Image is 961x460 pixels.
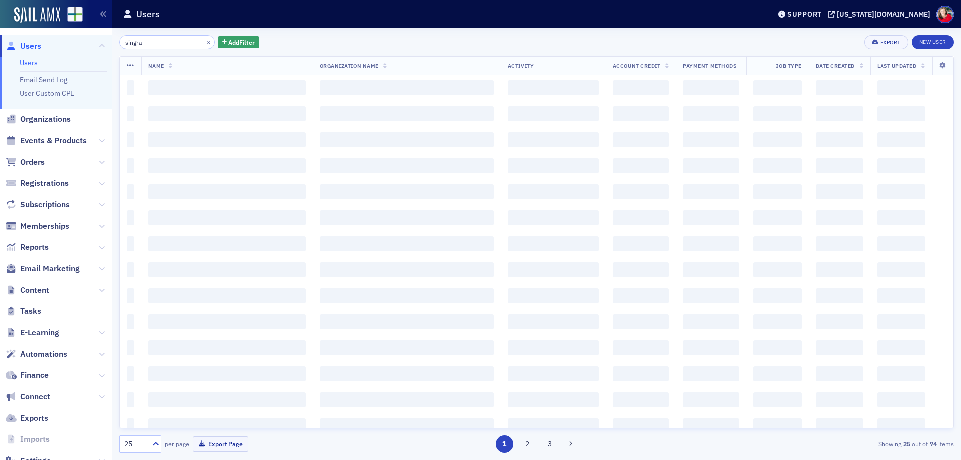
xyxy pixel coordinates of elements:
[816,262,863,277] span: ‌
[613,158,669,173] span: ‌
[877,288,925,303] span: ‌
[6,349,67,360] a: Automations
[613,314,669,329] span: ‌
[508,158,599,173] span: ‌
[20,75,67,84] a: Email Send Log
[204,37,213,46] button: ×
[683,439,954,448] div: Showing out of items
[753,392,801,407] span: ‌
[613,262,669,277] span: ‌
[148,314,306,329] span: ‌
[320,288,494,303] span: ‌
[877,366,925,381] span: ‌
[508,262,599,277] span: ‌
[20,178,69,189] span: Registrations
[508,314,599,329] span: ‌
[936,6,954,23] span: Profile
[6,135,87,146] a: Events & Products
[683,340,739,355] span: ‌
[20,157,45,168] span: Orders
[20,285,49,296] span: Content
[753,262,801,277] span: ‌
[148,236,306,251] span: ‌
[753,340,801,355] span: ‌
[127,236,134,251] span: ‌
[228,38,255,47] span: Add Filter
[6,157,45,168] a: Orders
[508,106,599,121] span: ‌
[683,314,739,329] span: ‌
[6,370,49,381] a: Finance
[683,262,739,277] span: ‌
[753,132,801,147] span: ‌
[508,288,599,303] span: ‌
[753,80,801,95] span: ‌
[877,80,925,95] span: ‌
[508,62,534,69] span: Activity
[613,132,669,147] span: ‌
[320,210,494,225] span: ‌
[683,288,739,303] span: ‌
[60,7,83,24] a: View Homepage
[320,314,494,329] span: ‌
[320,418,494,433] span: ‌
[148,262,306,277] span: ‌
[508,366,599,381] span: ‌
[508,392,599,407] span: ‌
[816,366,863,381] span: ‌
[753,210,801,225] span: ‌
[127,184,134,199] span: ‌
[877,210,925,225] span: ‌
[148,340,306,355] span: ‌
[148,288,306,303] span: ‌
[880,40,901,45] div: Export
[20,327,59,338] span: E-Learning
[877,106,925,121] span: ‌
[753,184,801,199] span: ‌
[816,158,863,173] span: ‌
[6,114,71,125] a: Organizations
[127,418,134,433] span: ‌
[816,314,863,329] span: ‌
[877,184,925,199] span: ‌
[6,306,41,317] a: Tasks
[816,236,863,251] span: ‌
[119,35,215,49] input: Search…
[753,236,801,251] span: ‌
[20,221,69,232] span: Memberships
[877,418,925,433] span: ‌
[127,132,134,147] span: ‌
[901,439,912,448] strong: 25
[776,62,802,69] span: Job Type
[912,35,954,49] a: New User
[148,158,306,173] span: ‌
[193,436,248,452] button: Export Page
[816,418,863,433] span: ‌
[6,41,41,52] a: Users
[877,392,925,407] span: ‌
[753,418,801,433] span: ‌
[508,340,599,355] span: ‌
[6,199,70,210] a: Subscriptions
[508,80,599,95] span: ‌
[148,132,306,147] span: ‌
[20,41,41,52] span: Users
[613,340,669,355] span: ‌
[320,340,494,355] span: ‌
[148,106,306,121] span: ‌
[20,242,49,253] span: Reports
[816,340,863,355] span: ‌
[127,262,134,277] span: ‌
[127,210,134,225] span: ‌
[320,366,494,381] span: ‌
[127,80,134,95] span: ‌
[20,89,74,98] a: User Custom CPE
[124,439,146,449] div: 25
[683,106,739,121] span: ‌
[320,262,494,277] span: ‌
[6,221,69,232] a: Memberships
[148,392,306,407] span: ‌
[320,236,494,251] span: ‌
[148,418,306,433] span: ‌
[877,314,925,329] span: ‌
